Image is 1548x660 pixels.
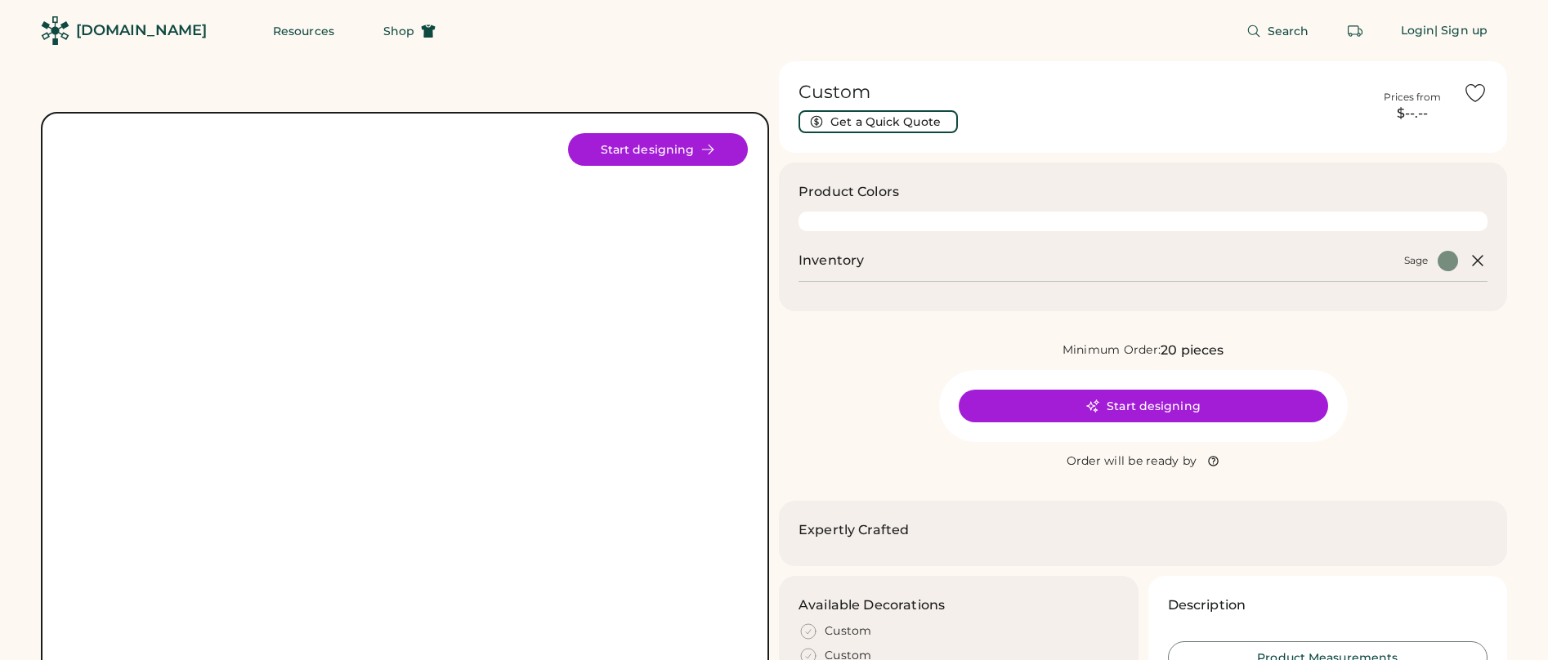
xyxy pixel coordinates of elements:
[959,390,1328,422] button: Start designing
[1161,341,1224,360] div: 20 pieces
[1434,23,1488,39] div: | Sign up
[799,520,909,540] h2: Expertly Crafted
[76,20,207,41] div: [DOMAIN_NAME]
[1371,104,1453,123] div: $--.--
[799,110,958,133] button: Get a Quick Quote
[799,595,945,615] h3: Available Decorations
[1227,15,1329,47] button: Search
[1339,15,1371,47] button: Retrieve an order
[364,15,455,47] button: Shop
[825,623,872,640] div: Custom
[568,133,748,166] button: Start designing
[1268,25,1309,37] span: Search
[253,15,354,47] button: Resources
[1384,91,1441,104] div: Prices from
[799,182,899,202] h3: Product Colors
[41,16,69,45] img: Rendered Logo - Screens
[799,81,1362,104] h1: Custom
[1067,453,1197,470] div: Order will be ready by
[1401,23,1435,39] div: Login
[1063,342,1161,359] div: Minimum Order:
[799,251,864,270] h2: Inventory
[1168,595,1246,615] h3: Description
[383,25,414,37] span: Shop
[1404,254,1428,267] div: Sage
